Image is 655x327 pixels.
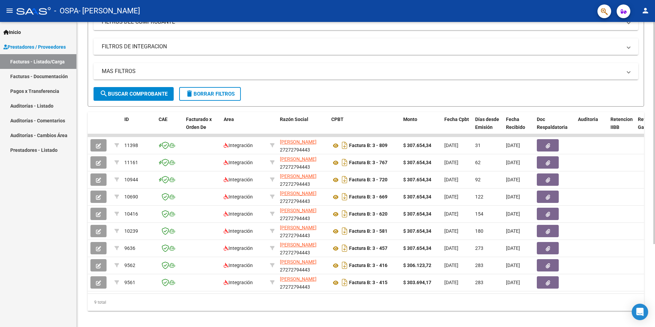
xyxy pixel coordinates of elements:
span: [DATE] [444,160,458,165]
span: Integración [224,263,253,268]
mat-expansion-panel-header: MAS FILTROS [94,63,638,80]
span: [DATE] [506,245,520,251]
datatable-header-cell: Monto [400,112,442,142]
span: [DATE] [444,194,458,199]
div: 27272794443 [280,155,326,170]
strong: $ 307.654,34 [403,228,431,234]
mat-icon: menu [5,7,14,15]
span: Facturado x Orden De [186,117,212,130]
span: [PERSON_NAME] [280,156,317,162]
span: 10944 [124,177,138,182]
strong: $ 307.654,34 [403,211,431,217]
span: 11161 [124,160,138,165]
div: 27272794443 [280,190,326,204]
mat-icon: person [641,7,650,15]
span: Monto [403,117,417,122]
span: Area [224,117,234,122]
span: [PERSON_NAME] [280,173,317,179]
span: [DATE] [506,263,520,268]
datatable-header-cell: CPBT [329,112,400,142]
strong: $ 307.654,34 [403,160,431,165]
span: Integración [224,228,253,234]
strong: Factura B: 3 - 416 [349,263,387,268]
strong: Factura B: 3 - 767 [349,160,387,166]
span: [PERSON_NAME] [280,242,317,247]
span: Buscar Comprobante [100,91,168,97]
datatable-header-cell: Retencion IIBB [608,112,635,142]
span: Borrar Filtros [185,91,235,97]
div: 27272794443 [280,172,326,187]
span: Fecha Recibido [506,117,525,130]
span: 273 [475,245,483,251]
i: Descargar documento [340,140,349,151]
span: Retencion IIBB [610,117,633,130]
strong: $ 306.123,72 [403,263,431,268]
span: Integración [224,143,253,148]
span: [PERSON_NAME] [280,208,317,213]
datatable-header-cell: Fecha Recibido [503,112,534,142]
span: [PERSON_NAME] [280,139,317,145]
span: Integración [224,280,253,285]
span: [DATE] [444,280,458,285]
strong: Factura B: 3 - 457 [349,246,387,251]
span: 283 [475,263,483,268]
strong: Factura B: 3 - 669 [349,194,387,200]
span: [DATE] [506,177,520,182]
strong: Factura B: 3 - 581 [349,229,387,234]
span: [PERSON_NAME] [280,225,317,230]
mat-expansion-panel-header: FILTROS DE INTEGRACION [94,38,638,55]
span: Días desde Emisión [475,117,499,130]
span: Inicio [3,28,21,36]
span: [DATE] [506,280,520,285]
span: 283 [475,280,483,285]
span: 92 [475,177,481,182]
span: Prestadores / Proveedores [3,43,66,51]
mat-icon: search [100,89,108,98]
datatable-header-cell: Doc Respaldatoria [534,112,575,142]
button: Borrar Filtros [179,87,241,101]
datatable-header-cell: Días desde Emisión [472,112,503,142]
span: - OSPA [54,3,78,19]
i: Descargar documento [340,174,349,185]
mat-icon: delete [185,89,194,98]
strong: $ 307.654,34 [403,177,431,182]
span: [PERSON_NAME] [280,259,317,265]
span: [DATE] [506,160,520,165]
i: Descargar documento [340,226,349,237]
span: Integración [224,177,253,182]
span: [DATE] [506,211,520,217]
datatable-header-cell: Fecha Cpbt [442,112,472,142]
span: 10239 [124,228,138,234]
span: 10690 [124,194,138,199]
div: 27272794443 [280,258,326,272]
div: 27272794443 [280,224,326,238]
span: [DATE] [444,245,458,251]
datatable-header-cell: Razón Social [277,112,329,142]
i: Descargar documento [340,277,349,288]
span: 122 [475,194,483,199]
div: 27272794443 [280,241,326,255]
span: [DATE] [444,211,458,217]
i: Descargar documento [340,208,349,219]
span: 31 [475,143,481,148]
strong: Factura B: 3 - 720 [349,177,387,183]
div: 27272794443 [280,138,326,153]
div: 9 total [88,294,644,311]
datatable-header-cell: Facturado x Orden De [183,112,221,142]
strong: $ 307.654,34 [403,245,431,251]
span: Integración [224,245,253,251]
datatable-header-cell: ID [122,112,156,142]
div: 27272794443 [280,207,326,221]
i: Descargar documento [340,243,349,254]
span: [DATE] [444,228,458,234]
span: Integración [224,194,253,199]
span: ID [124,117,129,122]
i: Descargar documento [340,260,349,271]
datatable-header-cell: Area [221,112,267,142]
button: Buscar Comprobante [94,87,174,101]
span: [DATE] [506,228,520,234]
mat-panel-title: MAS FILTROS [102,68,622,75]
span: 9561 [124,280,135,285]
strong: $ 307.654,34 [403,143,431,148]
span: Auditoria [578,117,598,122]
